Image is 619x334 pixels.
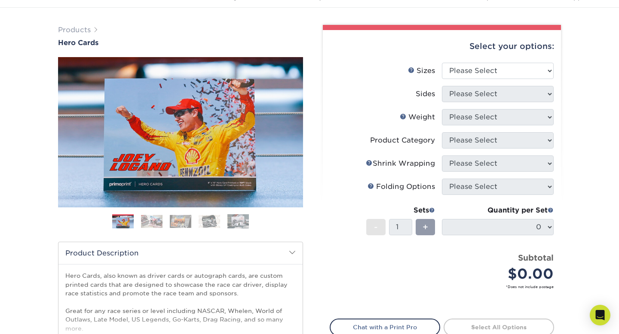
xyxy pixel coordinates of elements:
[408,66,435,76] div: Sizes
[141,215,162,228] img: Hero Cards 02
[227,214,249,229] img: Hero Cards 05
[423,221,428,234] span: +
[374,221,378,234] span: -
[366,158,435,169] div: Shrink Wrapping
[416,89,435,99] div: Sides
[58,55,303,209] img: Hero Cards 01
[518,253,554,262] strong: Subtotal
[112,215,134,229] img: Hero Cards 01
[58,39,303,47] a: Hero Cards
[400,112,435,122] div: Weight
[330,30,554,63] div: Select your options:
[2,308,73,331] iframe: Google Customer Reviews
[170,215,191,228] img: Hero Cards 03
[442,205,554,216] div: Quantity per Set
[368,182,435,192] div: Folding Options
[590,305,610,325] div: Open Intercom Messenger
[337,284,554,289] small: *Does not include postage
[370,135,435,146] div: Product Category
[58,242,303,264] h2: Product Description
[199,215,220,228] img: Hero Cards 04
[366,205,435,216] div: Sets
[58,26,91,34] a: Products
[448,264,554,284] div: $0.00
